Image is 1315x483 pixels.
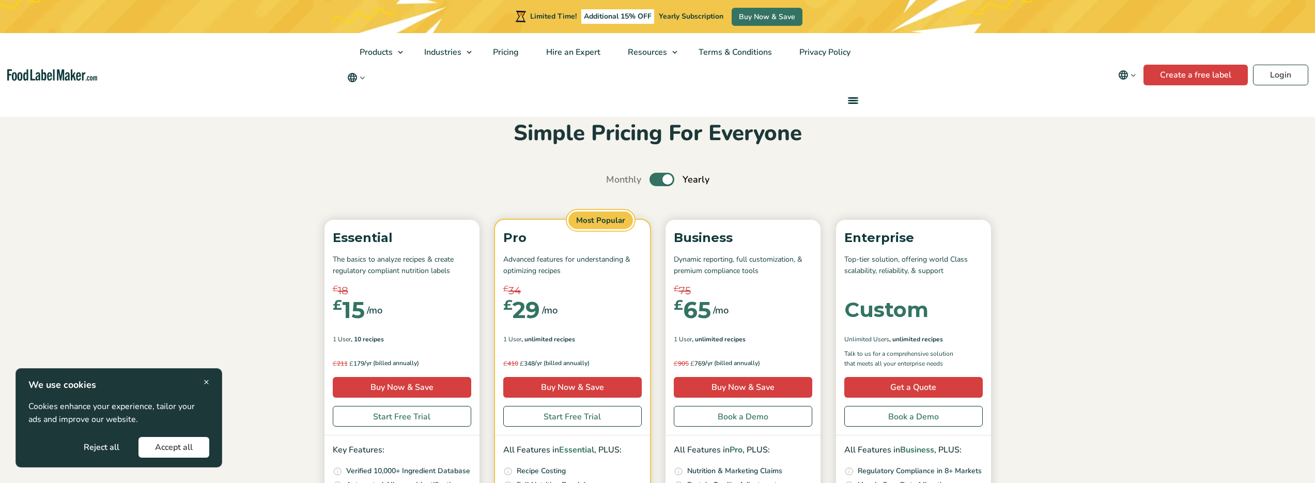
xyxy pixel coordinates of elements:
span: , Unlimited Recipes [521,335,575,344]
span: 1 User [674,335,692,344]
span: Additional 15% OFF [581,9,654,24]
span: Pro [730,444,742,456]
p: Business [674,228,812,248]
a: Products [346,33,408,71]
span: £ [674,298,683,312]
span: Yearly Subscription [659,11,723,21]
a: Hire an Expert [533,33,612,71]
span: 1 User [333,335,351,344]
span: Limited Time! [530,11,577,21]
button: Change language [1111,65,1143,85]
del: 410 [503,359,518,368]
span: Unlimited Users [844,335,889,344]
a: Login [1253,65,1308,85]
p: Regulatory Compliance in 8+ Markets [858,465,982,477]
span: /yr (billed annually) [535,358,590,369]
span: Essential [559,444,594,456]
a: Start Free Trial [503,406,642,427]
del: 211 [333,359,348,368]
p: Verified 10,000+ Ingredient Database [346,465,470,477]
a: Buy Now & Save [674,377,812,398]
a: Food Label Maker homepage [7,69,97,81]
span: Monthly [606,173,641,187]
span: 348 [503,358,535,369]
div: Custom [844,299,929,320]
a: Resources [614,33,683,71]
p: Pro [503,228,642,248]
span: Hire an Expert [543,47,601,58]
span: , Unlimited Recipes [692,335,746,344]
a: Get a Quote [844,377,983,398]
p: The basics to analyze recipes & create regulatory compliant nutrition labels [333,254,471,277]
span: Business [900,444,934,456]
span: £ [333,359,337,367]
span: 769 [674,358,705,369]
a: Start Free Trial [333,406,471,427]
span: 179 [333,358,364,369]
span: /mo [713,303,729,318]
span: Products [357,47,394,58]
div: 15 [333,298,365,321]
span: /yr (billed annually) [364,358,419,369]
span: /yr (billed annually) [705,358,760,369]
span: Yearly [683,173,709,187]
p: Cookies enhance your experience, tailor your ads and improve our website. [28,400,209,427]
del: 905 [674,359,689,368]
span: Most Popular [567,210,635,231]
span: £ [690,359,694,367]
button: Accept all [138,437,209,458]
span: /mo [367,303,382,318]
span: Resources [625,47,668,58]
p: Key Features: [333,444,471,457]
a: Pricing [479,33,530,71]
span: Privacy Policy [796,47,852,58]
p: All Features in , PLUS: [503,444,642,457]
p: All Features in , PLUS: [844,444,983,457]
span: £ [349,359,353,367]
label: Toggle [649,173,674,186]
span: £ [674,359,678,367]
a: Book a Demo [674,406,812,427]
span: £ [503,283,508,295]
button: Reject all [67,437,136,458]
h2: Simple Pricing For Everyone [319,119,996,148]
span: £ [520,359,524,367]
p: Advanced features for understanding & optimizing recipes [503,254,642,277]
span: × [204,375,209,389]
span: £ [503,298,513,312]
a: Buy Now & Save [503,377,642,398]
p: Nutrition & Marketing Claims [687,465,782,477]
p: Talk to us for a comprehensive solution that meets all your enterprise needs [844,349,963,369]
span: 1 User [503,335,521,344]
span: 34 [508,283,521,298]
span: £ [333,298,342,312]
span: £ [503,359,507,367]
span: Pricing [490,47,520,58]
span: Industries [421,47,462,58]
a: Privacy Policy [786,33,862,71]
span: 75 [679,283,691,298]
span: , Unlimited Recipes [889,335,943,344]
a: Create a free label [1143,65,1248,85]
a: menu [836,84,869,117]
p: Dynamic reporting, full customization, & premium compliance tools [674,254,812,277]
span: Terms & Conditions [695,47,773,58]
div: 65 [674,298,711,321]
div: 29 [503,298,540,321]
a: Terms & Conditions [685,33,783,71]
a: Industries [411,33,477,71]
p: Enterprise [844,228,983,248]
p: Essential [333,228,471,248]
button: Change language [346,71,366,84]
p: Top-tier solution, offering world Class scalability, reliability, & support [844,254,983,277]
span: , 10 Recipes [351,335,384,344]
p: Recipe Costing [517,465,566,477]
span: £ [333,283,338,295]
span: /mo [542,303,558,318]
p: All Features in , PLUS: [674,444,812,457]
strong: We use cookies [28,379,96,391]
a: Buy Now & Save [333,377,471,398]
a: Buy Now & Save [732,8,802,26]
a: Book a Demo [844,406,983,427]
span: £ [674,283,679,295]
